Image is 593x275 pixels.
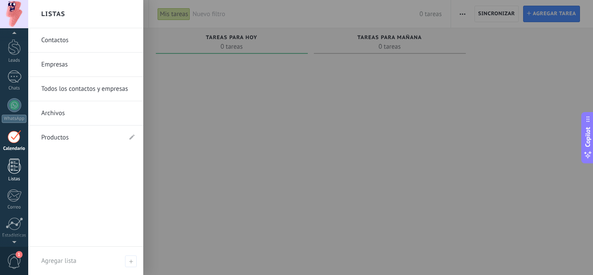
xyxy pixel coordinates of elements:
span: Agregar lista [41,257,76,265]
a: Archivos [41,101,135,126]
div: Listas [2,176,27,182]
a: Empresas [41,53,135,77]
span: 1 [16,251,23,258]
span: Agregar lista [125,255,137,267]
div: Calendario [2,146,27,152]
div: Leads [2,58,27,63]
div: WhatsApp [2,115,26,123]
a: Productos [41,126,122,150]
div: Estadísticas [2,233,27,239]
a: Todos los contactos y empresas [41,77,135,101]
div: Correo [2,205,27,210]
div: Chats [2,86,27,91]
span: Copilot [583,127,592,147]
h2: Listas [41,0,65,28]
a: Contactos [41,28,135,53]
